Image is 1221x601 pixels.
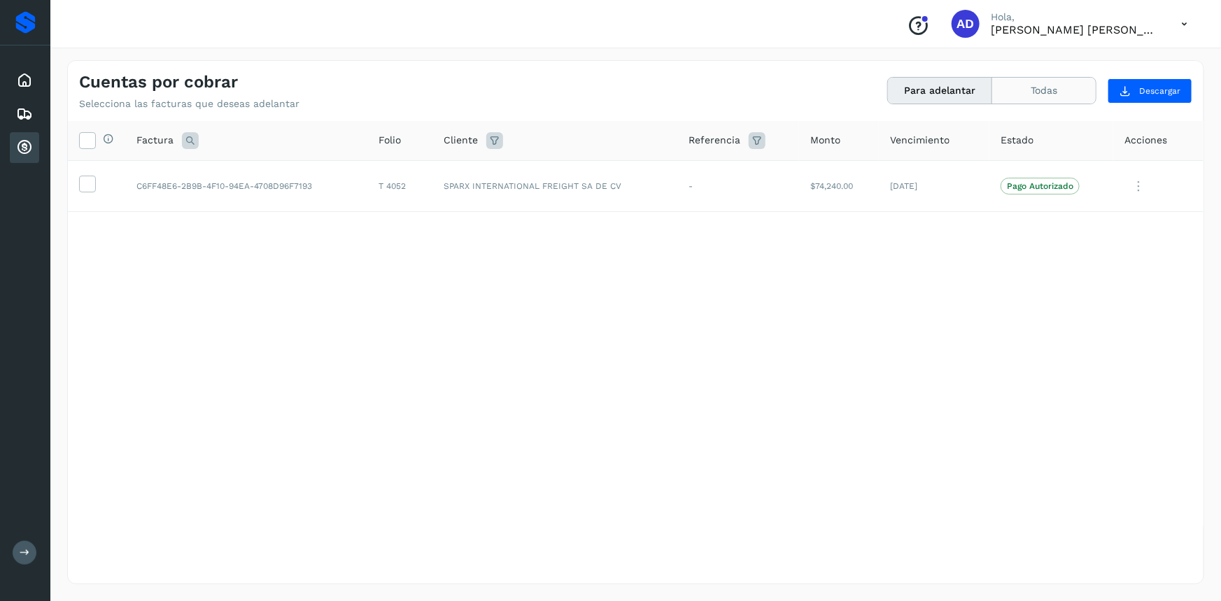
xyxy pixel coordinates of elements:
span: Folio [379,133,401,148]
span: Cliente [444,133,478,148]
p: Selecciona las facturas que deseas adelantar [79,98,299,110]
td: SPARX INTERNATIONAL FREIGHT SA DE CV [432,160,677,212]
span: Monto [810,133,840,148]
span: Vencimiento [890,133,950,148]
span: Acciones [1124,133,1167,148]
td: T 4052 [367,160,432,212]
div: Inicio [10,65,39,96]
h4: Cuentas por cobrar [79,72,238,92]
button: Descargar [1108,78,1192,104]
td: $74,240.00 [799,160,879,212]
td: [DATE] [879,160,989,212]
div: Cuentas por cobrar [10,132,39,163]
span: Descargar [1139,85,1180,97]
span: Referencia [689,133,740,148]
div: Embarques [10,99,39,129]
button: Para adelantar [888,78,992,104]
p: ALMA DELIA CASTAÑEDA MERCADO [991,23,1159,36]
p: Pago Autorizado [1007,181,1073,191]
span: Factura [136,133,174,148]
td: C6FF48E6-2B9B-4F10-94EA-4708D96F7193 [125,160,367,212]
span: Estado [1001,133,1033,148]
td: - [677,160,799,212]
button: Todas [992,78,1096,104]
p: Hola, [991,11,1159,23]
